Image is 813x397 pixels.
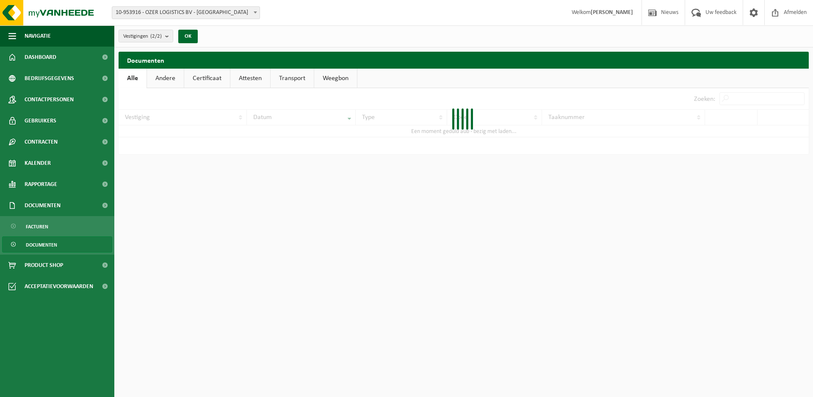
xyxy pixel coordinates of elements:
[123,30,162,43] span: Vestigingen
[314,69,357,88] a: Weegbon
[25,195,61,216] span: Documenten
[119,69,147,88] a: Alle
[25,110,56,131] span: Gebruikers
[25,276,93,297] span: Acceptatievoorwaarden
[26,237,57,253] span: Documenten
[178,30,198,43] button: OK
[591,9,633,16] strong: [PERSON_NAME]
[25,47,56,68] span: Dashboard
[184,69,230,88] a: Certificaat
[119,52,809,68] h2: Documenten
[271,69,314,88] a: Transport
[2,218,112,234] a: Facturen
[25,131,58,153] span: Contracten
[26,219,48,235] span: Facturen
[25,25,51,47] span: Navigatie
[147,69,184,88] a: Andere
[25,89,74,110] span: Contactpersonen
[2,236,112,253] a: Documenten
[119,30,173,42] button: Vestigingen(2/2)
[112,7,260,19] span: 10-953916 - OZER LOGISTICS BV - ROTTERDAM
[150,33,162,39] count: (2/2)
[25,255,63,276] span: Product Shop
[25,153,51,174] span: Kalender
[25,174,57,195] span: Rapportage
[25,68,74,89] span: Bedrijfsgegevens
[230,69,270,88] a: Attesten
[112,6,260,19] span: 10-953916 - OZER LOGISTICS BV - ROTTERDAM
